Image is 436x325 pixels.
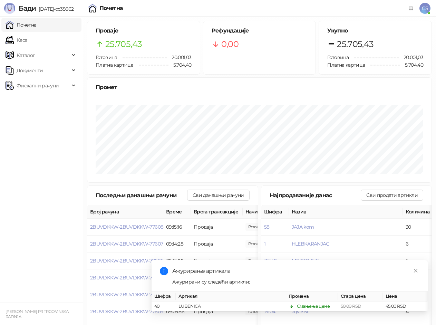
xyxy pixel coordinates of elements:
[6,309,69,319] small: [PERSON_NAME] PR TRGOVINSKA RADNJA
[160,267,168,275] span: info-circle
[4,3,15,14] img: Logo
[403,236,434,252] td: 6
[163,252,191,269] td: 09:13:00
[327,27,423,35] h5: Укупно
[297,303,330,310] div: Смањење цене
[403,205,434,219] th: Количина
[221,38,239,51] span: 0,00
[403,219,434,236] td: 30
[167,54,191,61] span: 20.001,03
[383,291,428,302] th: Цена
[87,205,163,219] th: Број рачуна
[341,304,361,309] span: 50,00 RSD
[412,267,419,275] a: Close
[90,224,163,230] button: 2BUVDKKW-2BUVDKKW-77608
[264,258,277,264] button: 16548
[245,240,269,248] span: 528,24
[163,219,191,236] td: 09:15:16
[176,302,286,312] td: LUBENICA
[292,258,320,264] button: MOJITO 0,33
[187,190,249,201] button: Сви данашњи рачуни
[413,268,418,273] span: close
[152,302,176,312] td: 40
[90,308,163,315] button: 2BUVDKKW-2BUVDKKW-77603
[327,62,365,68] span: Платна картица
[163,236,191,252] td: 09:14:28
[191,236,243,252] td: Продаја
[327,54,349,60] span: Готовина
[176,291,286,302] th: Артикал
[245,257,269,265] span: 1.858,00
[90,291,163,298] button: 2BUVDKKW-2BUVDKKW-77604
[17,48,35,62] span: Каталог
[361,190,423,201] button: Сви продати артикли
[191,205,243,219] th: Врста трансакције
[292,224,314,230] button: JAJA kom
[403,252,434,269] td: 5
[163,205,191,219] th: Време
[105,38,142,51] span: 25.705,43
[212,27,308,35] h5: Рефундације
[191,219,243,236] td: Продаја
[245,223,269,231] span: 224,00
[399,54,423,61] span: 20.001,03
[261,205,289,219] th: Шифра
[191,252,243,269] td: Продаја
[292,241,329,247] button: HLEBKARANJAC
[338,291,383,302] th: Стара цена
[152,291,176,302] th: Шифра
[90,275,163,281] button: 2BUVDKKW-2BUVDKKW-77605
[286,291,338,302] th: Промена
[400,61,423,69] span: 5.704,40
[96,27,192,35] h5: Продаје
[36,6,74,12] span: [DATE]-cc35662
[17,79,59,93] span: Фискални рачуни
[406,3,417,14] a: Документација
[96,191,187,200] div: Последњи данашњи рачуни
[172,278,419,286] div: Ажурирани су следећи артикли:
[264,224,270,230] button: 58
[6,18,37,32] a: Почетна
[270,191,361,200] div: Најпродаваније данас
[289,205,403,219] th: Назив
[419,3,430,14] span: GS
[96,83,423,92] div: Промет
[243,205,312,219] th: Начини плаћања
[90,258,163,264] button: 2BUVDKKW-2BUVDKKW-77606
[99,6,123,11] div: Почетна
[96,62,133,68] span: Платна картица
[168,61,192,69] span: 5.704,40
[383,302,428,312] td: 45,00 RSD
[96,54,117,60] span: Готовина
[17,64,43,77] span: Документи
[172,267,419,275] div: Ажурирање артикала
[90,241,163,247] button: 2BUVDKKW-2BUVDKKW-77607
[264,241,265,247] button: 1
[19,4,36,12] span: Бади
[6,33,27,47] a: Каса
[337,38,374,51] span: 25.705,43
